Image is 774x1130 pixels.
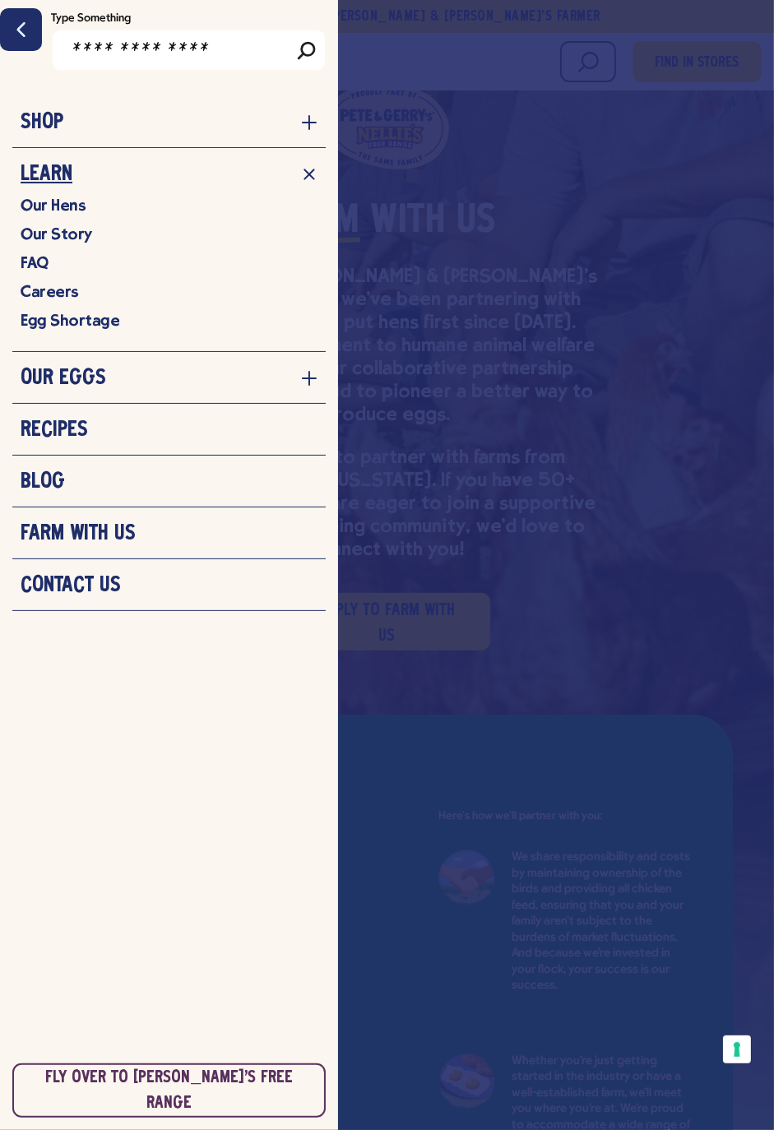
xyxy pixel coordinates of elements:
[21,110,63,135] h3: Shop
[51,8,327,29] label: Type Something
[21,521,136,546] h3: Farm With Us
[21,310,317,331] a: Egg Shortage
[21,195,317,339] div: Learn
[12,1063,326,1118] a: link to nellie's free range site
[21,195,317,215] a: Our Hens
[21,521,317,546] a: Farm With Us
[21,366,106,391] h3: Our Eggs
[21,252,317,273] a: FAQ
[21,470,317,494] a: Blog
[21,366,317,391] a: Our Eggs
[21,418,88,442] h3: Recipes
[21,573,121,598] h3: Contact Us
[21,162,72,187] h3: Learn
[21,281,317,302] a: Careers
[21,224,317,244] a: Our Story
[287,29,327,72] input: Search
[21,162,317,187] a: Learn
[21,418,317,442] a: Recipes
[21,110,317,135] a: Shop
[21,573,317,598] a: Contact Us
[723,1035,751,1063] button: Your consent preferences for tracking technologies
[21,470,65,494] h3: Blog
